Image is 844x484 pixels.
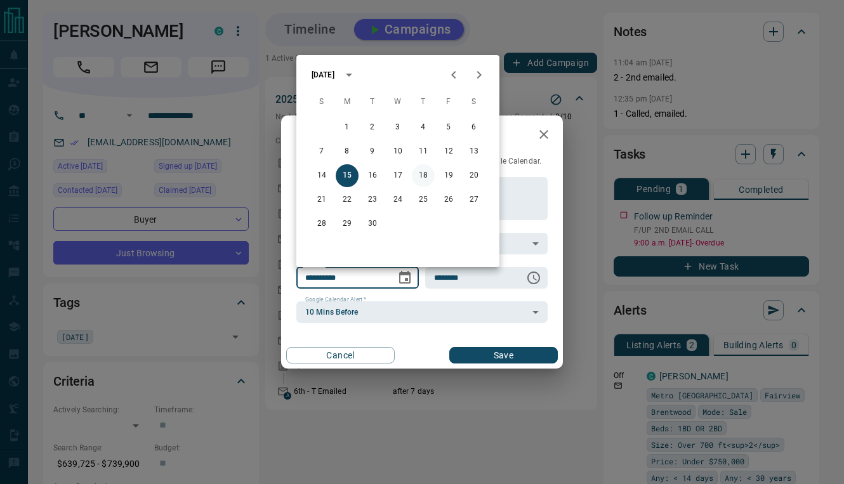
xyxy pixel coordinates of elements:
[449,347,558,363] button: Save
[338,64,360,86] button: calendar view is open, switch to year view
[310,89,333,115] span: Sunday
[310,140,333,163] button: 7
[310,213,333,235] button: 28
[312,69,334,81] div: [DATE]
[336,89,359,115] span: Monday
[296,301,548,323] div: 10 Mins Before
[463,140,485,163] button: 13
[412,116,435,139] button: 4
[392,265,418,291] button: Choose date, selected date is Sep 15, 2025
[336,213,359,235] button: 29
[361,140,384,163] button: 9
[412,89,435,115] span: Thursday
[361,164,384,187] button: 16
[361,89,384,115] span: Tuesday
[361,188,384,211] button: 23
[437,89,460,115] span: Friday
[434,261,451,270] label: Time
[437,164,460,187] button: 19
[463,164,485,187] button: 20
[286,347,395,363] button: Cancel
[281,115,362,156] h2: Edit Task
[412,164,435,187] button: 18
[336,188,359,211] button: 22
[437,116,460,139] button: 5
[305,296,366,304] label: Google Calendar Alert
[437,140,460,163] button: 12
[386,164,409,187] button: 17
[463,188,485,211] button: 27
[386,140,409,163] button: 10
[463,89,485,115] span: Saturday
[361,116,384,139] button: 2
[412,140,435,163] button: 11
[361,213,384,235] button: 30
[310,164,333,187] button: 14
[412,188,435,211] button: 25
[466,62,492,88] button: Next month
[305,261,321,270] label: Date
[386,89,409,115] span: Wednesday
[386,116,409,139] button: 3
[386,188,409,211] button: 24
[336,164,359,187] button: 15
[521,265,546,291] button: Choose time, selected time is 9:00 AM
[310,188,333,211] button: 21
[336,116,359,139] button: 1
[441,62,466,88] button: Previous month
[463,116,485,139] button: 6
[437,188,460,211] button: 26
[336,140,359,163] button: 8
